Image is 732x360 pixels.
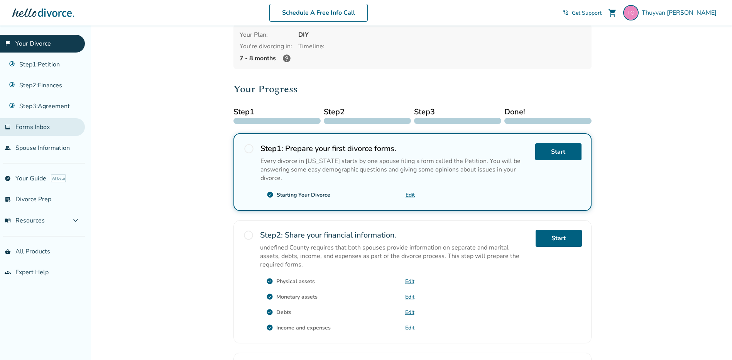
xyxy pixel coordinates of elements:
[267,191,274,198] span: check_circle
[406,191,415,199] a: Edit
[405,293,414,301] a: Edit
[266,324,273,331] span: check_circle
[324,106,411,118] span: Step 2
[240,31,292,39] div: Your Plan:
[233,106,321,118] span: Step 1
[642,8,720,17] span: Thuyvan [PERSON_NAME]
[276,324,331,331] div: Income and expenses
[623,5,639,20] img: thuykotero@gmail.com
[405,324,414,331] a: Edit
[5,216,45,225] span: Resources
[233,82,592,97] h2: Your Progress
[276,309,291,316] div: Debts
[608,8,617,17] span: shopping_cart
[260,230,283,240] strong: Step 2 :
[563,10,569,16] span: phone_in_talk
[240,54,292,63] div: 7 - 8 months
[266,309,273,316] span: check_circle
[243,143,254,154] span: radio_button_unchecked
[5,145,11,151] span: people
[405,278,414,285] a: Edit
[51,175,66,182] span: AI beta
[266,293,273,300] span: check_circle
[504,106,592,118] span: Done!
[5,248,11,255] span: shopping_basket
[5,269,11,275] span: groups
[277,191,330,199] div: Starting Your Divorce
[5,196,11,202] span: list_alt_check
[414,106,501,118] span: Step 3
[15,123,50,131] span: Forms Inbox
[243,230,254,241] span: radio_button_unchecked
[260,143,283,154] strong: Step 1 :
[260,157,529,182] p: Every divorce in [US_STATE] starts by one spouse filing a form called the Petition. You will be a...
[535,143,582,160] a: Start
[405,309,414,316] a: Edit
[298,31,585,39] div: DIY
[5,217,11,224] span: menu_book
[266,278,273,285] span: check_circle
[5,175,11,182] span: explore
[563,9,602,17] a: phone_in_talkGet Support
[298,42,585,51] div: Timeline:
[5,124,11,130] span: inbox
[260,230,529,240] h2: Share your financial information.
[693,323,732,360] iframe: Chat Widget
[260,243,529,269] p: undefined County requires that both spouses provide information on separate and marital assets, d...
[260,143,529,154] h2: Prepare your first divorce forms.
[276,293,318,301] div: Monetary assets
[5,41,11,47] span: flag_2
[71,216,80,225] span: expand_more
[572,9,602,17] span: Get Support
[269,4,368,22] a: Schedule A Free Info Call
[276,278,315,285] div: Physical assets
[240,42,292,51] div: You're divorcing in:
[536,230,582,247] a: Start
